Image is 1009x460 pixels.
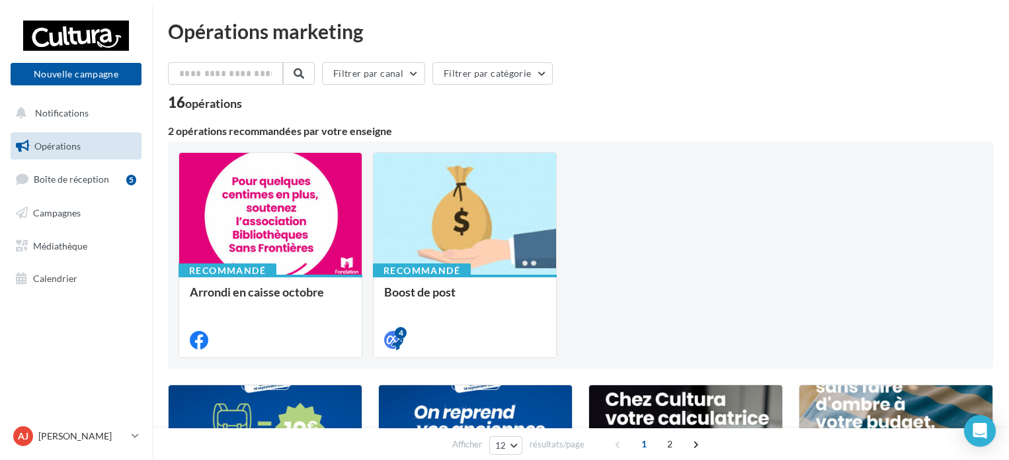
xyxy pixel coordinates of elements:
a: Campagnes [8,199,144,227]
div: opérations [185,97,242,109]
div: Recommandé [179,263,276,278]
button: Filtrer par catégorie [432,62,553,85]
span: Afficher [452,438,482,451]
a: AJ [PERSON_NAME] [11,424,141,449]
div: Recommandé [373,263,471,278]
span: Notifications [35,107,89,118]
div: 5 [126,175,136,185]
button: Filtrer par canal [322,62,425,85]
div: Boost de post [384,285,545,312]
span: Campagnes [33,207,81,218]
button: 12 [489,436,523,455]
span: Médiathèque [33,240,87,251]
span: 1 [633,434,655,455]
div: Open Intercom Messenger [964,415,996,447]
span: résultats/page [530,438,585,451]
a: Boîte de réception5 [8,165,144,193]
span: Opérations [34,140,81,152]
span: AJ [18,430,28,443]
button: Nouvelle campagne [11,63,141,85]
a: Opérations [8,132,144,160]
button: Notifications [8,99,139,127]
div: Opérations marketing [168,21,993,41]
span: Boîte de réception [34,173,109,185]
div: Arrondi en caisse octobre [190,285,351,312]
div: 4 [395,327,407,339]
div: 16 [168,95,242,110]
span: Calendrier [33,273,77,284]
a: Médiathèque [8,232,144,260]
p: [PERSON_NAME] [38,430,126,443]
span: 2 [659,434,680,455]
div: 2 opérations recommandées par votre enseigne [168,126,993,136]
span: 12 [495,440,506,451]
a: Calendrier [8,265,144,293]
